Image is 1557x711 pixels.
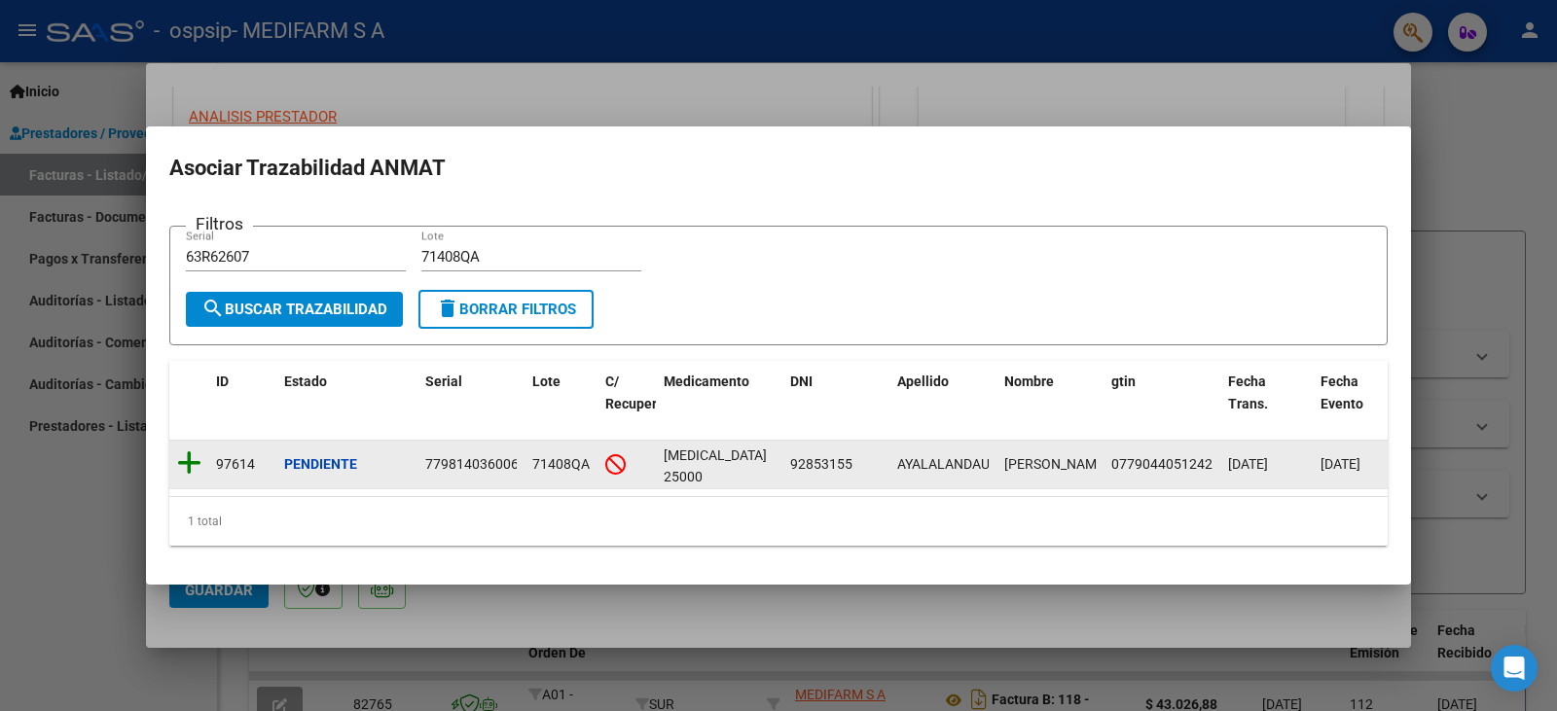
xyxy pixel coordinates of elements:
[532,373,561,389] span: Lote
[996,361,1104,446] datatable-header-cell: Nombre
[1228,456,1268,472] span: [DATE]
[532,456,590,472] span: 71408QA
[790,373,813,389] span: DNI
[1491,645,1538,692] div: Open Intercom Messenger
[889,361,996,446] datatable-header-cell: Apellido
[1111,456,1220,472] span: 07790440512425
[417,361,525,446] datatable-header-cell: Serial
[284,373,327,389] span: Estado
[664,447,767,485] span: CREON 25000
[425,373,462,389] span: Serial
[790,456,852,472] span: 92853155
[201,301,387,318] span: Buscar Trazabilidad
[418,290,594,329] button: Borrar Filtros
[605,373,665,411] span: C/ Recupero
[216,373,229,389] span: ID
[436,301,576,318] span: Borrar Filtros
[276,361,417,446] datatable-header-cell: Estado
[1321,373,1363,411] span: Fecha Evento
[1004,456,1108,472] span: GONZALO DAVID
[169,150,1388,187] h2: Asociar Trazabilidad ANMAT
[1104,361,1220,446] datatable-header-cell: gtin
[1111,373,1136,389] span: gtin
[186,211,253,236] h3: Filtros
[1313,361,1405,446] datatable-header-cell: Fecha Evento
[897,456,990,472] span: AYALALANDAU
[1220,361,1313,446] datatable-header-cell: Fecha Trans.
[656,361,782,446] datatable-header-cell: Medicamento
[208,361,276,446] datatable-header-cell: ID
[897,373,949,389] span: Apellido
[186,292,403,327] button: Buscar Trazabilidad
[1004,373,1054,389] span: Nombre
[1321,456,1360,472] span: [DATE]
[597,361,656,446] datatable-header-cell: C/ Recupero
[664,373,749,389] span: Medicamento
[216,456,255,472] span: 97614
[436,297,459,320] mat-icon: delete
[169,497,1388,546] div: 1 total
[284,456,357,472] strong: Pendiente
[525,361,597,446] datatable-header-cell: Lote
[425,456,574,472] span: 7798140360063R62607
[782,361,889,446] datatable-header-cell: DNI
[1228,373,1268,411] span: Fecha Trans.
[201,297,225,320] mat-icon: search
